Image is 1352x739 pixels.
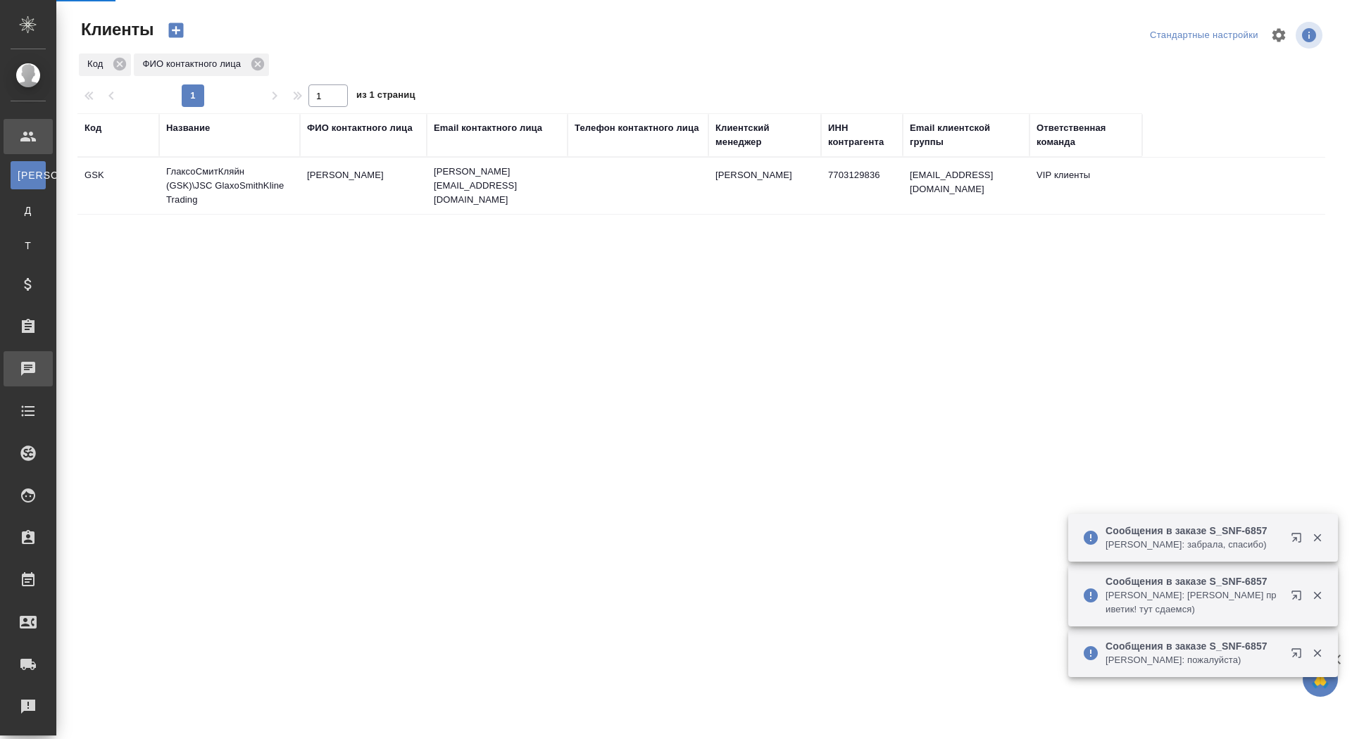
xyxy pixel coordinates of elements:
[1303,647,1332,659] button: Закрыть
[1029,161,1142,210] td: VIP клиенты
[1106,524,1282,538] p: Сообщения в заказе S_SNF-6857
[11,232,46,260] a: Т
[434,165,561,207] p: [PERSON_NAME][EMAIL_ADDRESS][DOMAIN_NAME]
[300,161,427,210] td: [PERSON_NAME]
[166,121,210,135] div: Название
[821,161,903,210] td: 7703129836
[1106,653,1282,667] p: [PERSON_NAME]: пожалуйста)
[1146,25,1262,46] div: split button
[18,168,39,182] span: [PERSON_NAME]
[1106,639,1282,653] p: Сообщения в заказе S_SNF-6857
[84,121,101,135] div: Код
[1282,524,1316,557] button: Открыть в новой вкладке
[18,239,39,253] span: Т
[1037,121,1135,149] div: Ответственная команда
[575,121,699,135] div: Телефон контактного лица
[77,161,159,210] td: GSK
[1303,531,1332,544] button: Закрыть
[159,158,300,214] td: ГлаксоСмитКляйн (GSK)\JSC GlaxoSmithKline Trading
[708,161,821,210] td: [PERSON_NAME]
[11,196,46,225] a: Д
[1106,574,1282,588] p: Сообщения в заказе S_SNF-6857
[11,161,46,189] a: [PERSON_NAME]
[87,57,108,71] p: Код
[1303,589,1332,602] button: Закрыть
[79,53,131,76] div: Код
[715,121,814,149] div: Клиентский менеджер
[1106,588,1282,617] p: [PERSON_NAME]: [PERSON_NAME] приветик! тут сдаемся)
[910,121,1022,149] div: Email клиентской группы
[434,121,542,135] div: Email контактного лица
[1296,22,1325,49] span: Посмотреть информацию
[307,121,413,135] div: ФИО контактного лица
[828,121,896,149] div: ИНН контрагента
[77,18,154,41] span: Клиенты
[1262,18,1296,52] span: Настроить таблицу
[1282,581,1316,615] button: Открыть в новой вкладке
[142,57,246,71] p: ФИО контактного лица
[18,203,39,217] span: Д
[356,87,415,107] span: из 1 страниц
[159,18,193,42] button: Создать
[1106,538,1282,552] p: [PERSON_NAME]: забрала, спасибо)
[134,53,269,76] div: ФИО контактного лица
[903,161,1029,210] td: [EMAIL_ADDRESS][DOMAIN_NAME]
[1282,639,1316,673] button: Открыть в новой вкладке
